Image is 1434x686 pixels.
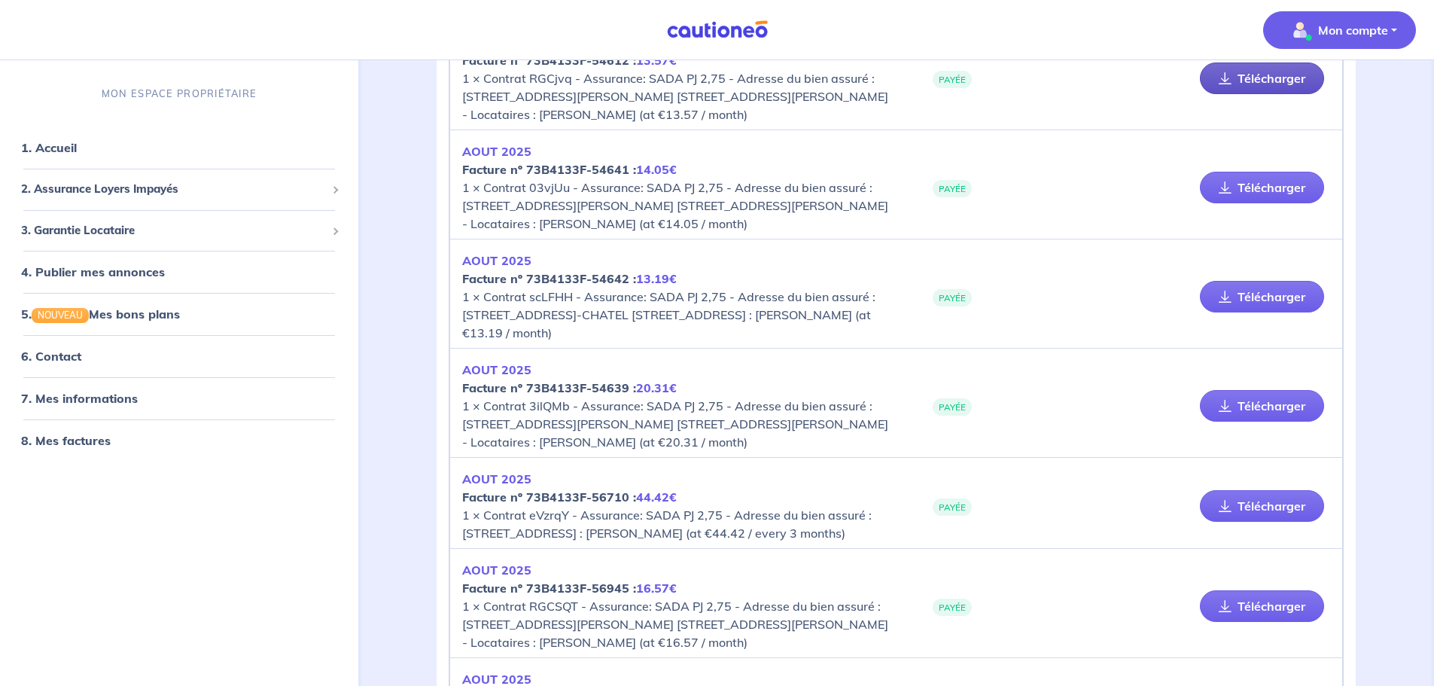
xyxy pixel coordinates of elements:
[6,341,352,371] div: 6. Contact
[636,581,677,596] em: 16.57€
[21,222,326,239] span: 3. Garantie Locataire
[1263,11,1416,49] button: illu_account_valid_menu.svgMon compte
[6,175,352,204] div: 2. Assurance Loyers Impayés
[933,599,972,616] span: PAYÉE
[21,391,138,406] a: 7. Mes informations
[462,252,896,342] p: 1 × Contrat scLFHH - Assurance: SADA PJ 2,75 - Adresse du bien assuré : [STREET_ADDRESS]-CHATEL [...
[21,140,77,155] a: 1. Accueil
[1200,63,1324,94] a: Télécharger
[462,489,677,505] strong: Facture nº 73B4133F-56710 :
[1288,18,1312,42] img: illu_account_valid_menu.svg
[636,162,677,177] em: 14.05€
[462,253,531,268] em: AOUT 2025
[1200,172,1324,203] a: Télécharger
[933,398,972,416] span: PAYÉE
[6,216,352,245] div: 3. Garantie Locataire
[21,181,326,198] span: 2. Assurance Loyers Impayés
[636,489,677,505] em: 44.42€
[462,581,677,596] strong: Facture nº 73B4133F-56945 :
[933,498,972,516] span: PAYÉE
[462,380,677,395] strong: Facture nº 73B4133F-54639 :
[6,133,352,163] div: 1. Accueil
[636,53,677,68] em: 13.57€
[6,383,352,413] div: 7. Mes informations
[462,471,531,486] em: AOUT 2025
[661,20,774,39] img: Cautioneo
[1200,590,1324,622] a: Télécharger
[6,299,352,329] div: 5.NOUVEAUMes bons plans
[21,349,81,364] a: 6. Contact
[21,306,180,322] a: 5.NOUVEAUMes bons plans
[1200,390,1324,422] a: Télécharger
[462,271,677,286] strong: Facture nº 73B4133F-54642 :
[933,180,972,197] span: PAYÉE
[933,289,972,306] span: PAYÉE
[462,144,531,159] em: AOUT 2025
[462,362,531,377] em: AOUT 2025
[462,561,896,651] p: 1 × Contrat RGCSQT - Assurance: SADA PJ 2,75 - Adresse du bien assuré : [STREET_ADDRESS][PERSON_N...
[462,33,896,123] p: 1 × Contrat RGCjvq - Assurance: SADA PJ 2,75 - Adresse du bien assuré : [STREET_ADDRESS][PERSON_N...
[6,257,352,287] div: 4. Publier mes annonces
[1318,21,1388,39] p: Mon compte
[102,87,257,101] p: MON ESPACE PROPRIÉTAIRE
[1200,281,1324,313] a: Télécharger
[462,470,896,542] p: 1 × Contrat eVzrqY - Assurance: SADA PJ 2,75 - Adresse du bien assuré : [STREET_ADDRESS] : [PERSO...
[462,563,531,578] em: AOUT 2025
[636,271,677,286] em: 13.19€
[462,53,677,68] strong: Facture nº 73B4133F-54612 :
[462,142,896,233] p: 1 × Contrat 03vjUu - Assurance: SADA PJ 2,75 - Adresse du bien assuré : [STREET_ADDRESS][PERSON_N...
[636,380,677,395] em: 20.31€
[6,425,352,456] div: 8. Mes factures
[21,264,165,279] a: 4. Publier mes annonces
[933,71,972,88] span: PAYÉE
[1200,490,1324,522] a: Télécharger
[462,361,896,451] p: 1 × Contrat 3ilQMb - Assurance: SADA PJ 2,75 - Adresse du bien assuré : [STREET_ADDRESS][PERSON_N...
[462,162,677,177] strong: Facture nº 73B4133F-54641 :
[21,433,111,448] a: 8. Mes factures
